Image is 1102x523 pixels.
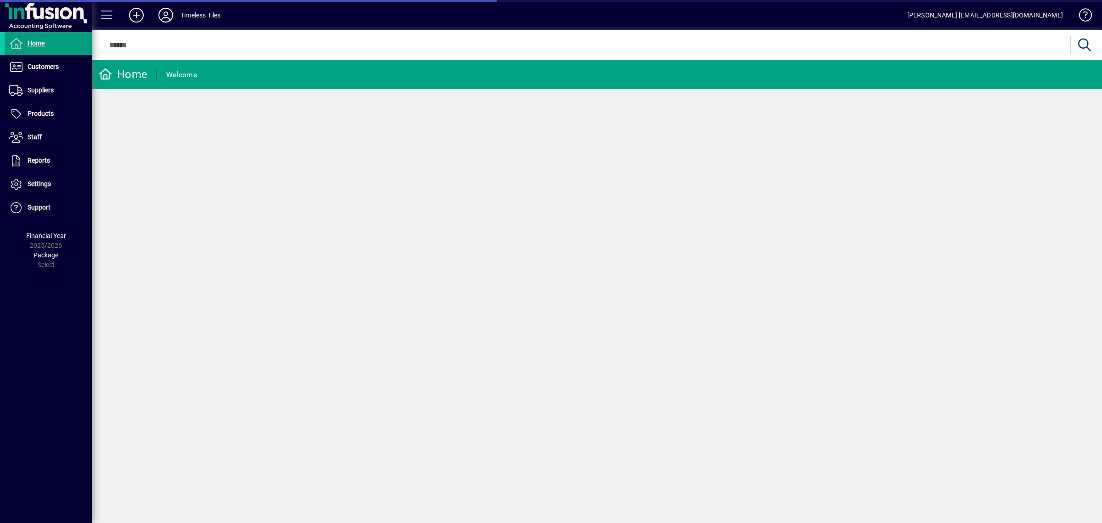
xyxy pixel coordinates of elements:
[28,157,50,164] span: Reports
[5,196,92,219] a: Support
[28,180,51,188] span: Settings
[5,173,92,196] a: Settings
[907,8,1063,23] div: [PERSON_NAME] [EMAIL_ADDRESS][DOMAIN_NAME]
[1072,2,1091,32] a: Knowledge Base
[180,8,220,23] div: Timeless Tiles
[5,102,92,125] a: Products
[28,133,42,141] span: Staff
[166,68,197,82] div: Welcome
[5,126,92,149] a: Staff
[99,67,147,82] div: Home
[5,149,92,172] a: Reports
[28,63,59,70] span: Customers
[34,251,58,259] span: Package
[28,110,54,117] span: Products
[26,232,66,239] span: Financial Year
[122,7,151,23] button: Add
[28,86,54,94] span: Suppliers
[28,204,51,211] span: Support
[28,40,45,47] span: Home
[5,56,92,79] a: Customers
[5,79,92,102] a: Suppliers
[151,7,180,23] button: Profile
